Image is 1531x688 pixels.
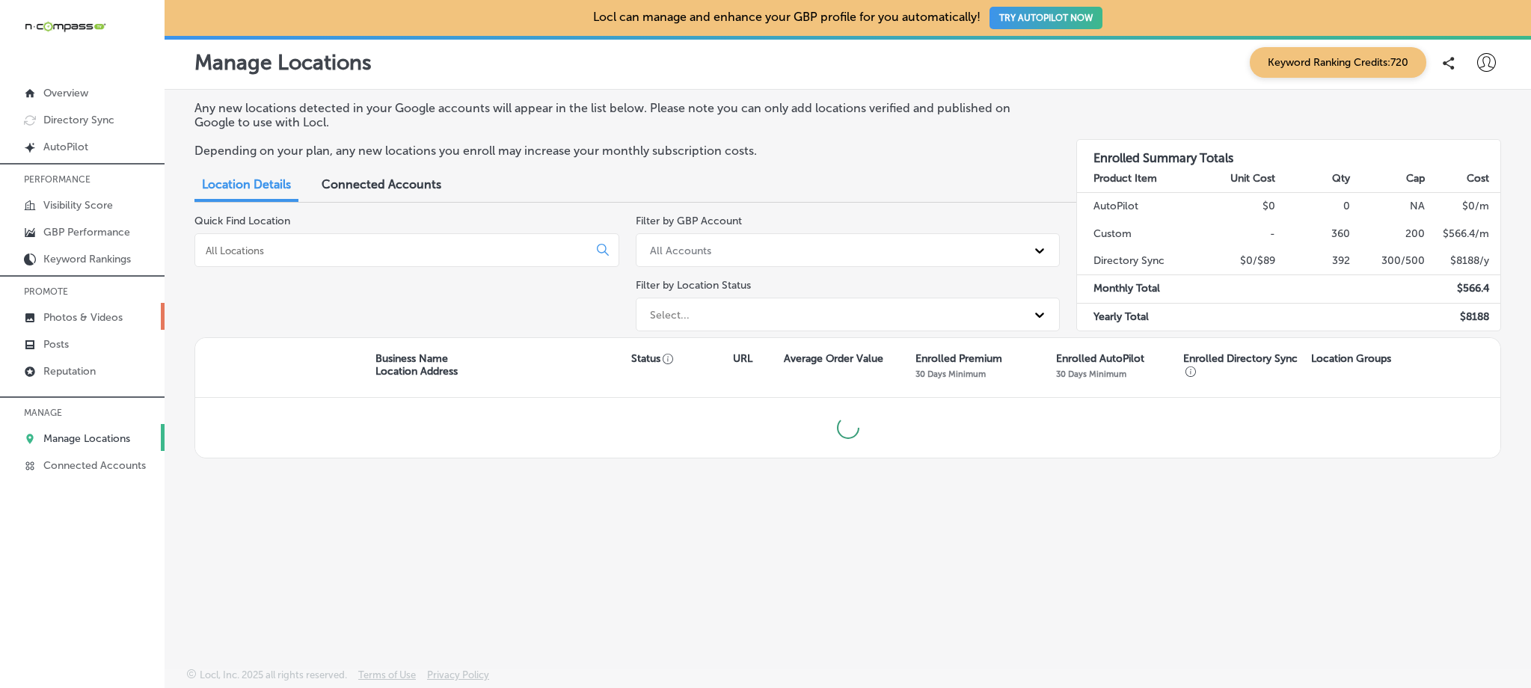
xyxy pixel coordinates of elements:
p: Connected Accounts [43,459,146,472]
a: Privacy Policy [427,669,489,688]
p: Manage Locations [194,50,372,75]
th: Qty [1276,165,1351,193]
h3: Enrolled Summary Totals [1077,140,1500,165]
a: Terms of Use [358,669,416,688]
p: Enrolled AutoPilot [1056,352,1144,365]
td: Directory Sync [1077,248,1201,275]
p: Any new locations detected in your Google accounts will appear in the list below. Please note you... [194,101,1044,129]
td: Custom [1077,221,1201,248]
button: TRY AUTOPILOT NOW [990,7,1102,29]
p: Reputation [43,365,96,378]
td: 360 [1276,221,1351,248]
p: Posts [43,338,69,351]
strong: Product Item [1093,172,1157,185]
td: NA [1351,193,1426,221]
img: 660ab0bf-5cc7-4cb8-ba1c-48b5ae0f18e60NCTV_CLogo_TV_Black_-500x88.png [24,19,106,34]
td: $0 [1202,193,1277,221]
td: - [1202,221,1277,248]
p: 30 Days Minimum [915,369,986,379]
td: AutoPilot [1077,193,1201,221]
div: Select... [650,308,690,321]
td: Monthly Total [1077,275,1201,303]
span: Location Details [202,177,291,191]
p: Keyword Rankings [43,253,131,265]
input: All Locations [204,244,585,257]
td: $ 8188 /y [1426,248,1500,275]
td: $ 8188 [1426,303,1500,331]
p: Locl, Inc. 2025 all rights reserved. [200,669,347,681]
span: Connected Accounts [322,177,441,191]
p: Average Order Value [784,352,883,365]
td: 200 [1351,221,1426,248]
td: $0/$89 [1202,248,1277,275]
p: 30 Days Minimum [1056,369,1126,379]
td: 392 [1276,248,1351,275]
p: Status [631,352,733,365]
p: Depending on your plan, any new locations you enroll may increase your monthly subscription costs. [194,144,1044,158]
p: URL [733,352,752,365]
label: Filter by GBP Account [636,215,742,227]
td: $ 566.4 [1426,275,1500,303]
p: Overview [43,87,88,99]
p: Enrolled Directory Sync [1183,352,1304,378]
p: Enrolled Premium [915,352,1002,365]
th: Unit Cost [1202,165,1277,193]
td: 0 [1276,193,1351,221]
label: Filter by Location Status [636,279,751,292]
p: Location Groups [1311,352,1391,365]
p: Business Name Location Address [375,352,458,378]
td: 300/500 [1351,248,1426,275]
p: Directory Sync [43,114,114,126]
p: Visibility Score [43,199,113,212]
span: Keyword Ranking Credits: 720 [1250,47,1426,78]
p: GBP Performance [43,226,130,239]
td: $ 0 /m [1426,193,1500,221]
p: Manage Locations [43,432,130,445]
div: All Accounts [650,244,711,257]
th: Cap [1351,165,1426,193]
td: $ 566.4 /m [1426,221,1500,248]
p: Photos & Videos [43,311,123,324]
th: Cost [1426,165,1500,193]
p: AutoPilot [43,141,88,153]
td: Yearly Total [1077,303,1201,331]
label: Quick Find Location [194,215,290,227]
